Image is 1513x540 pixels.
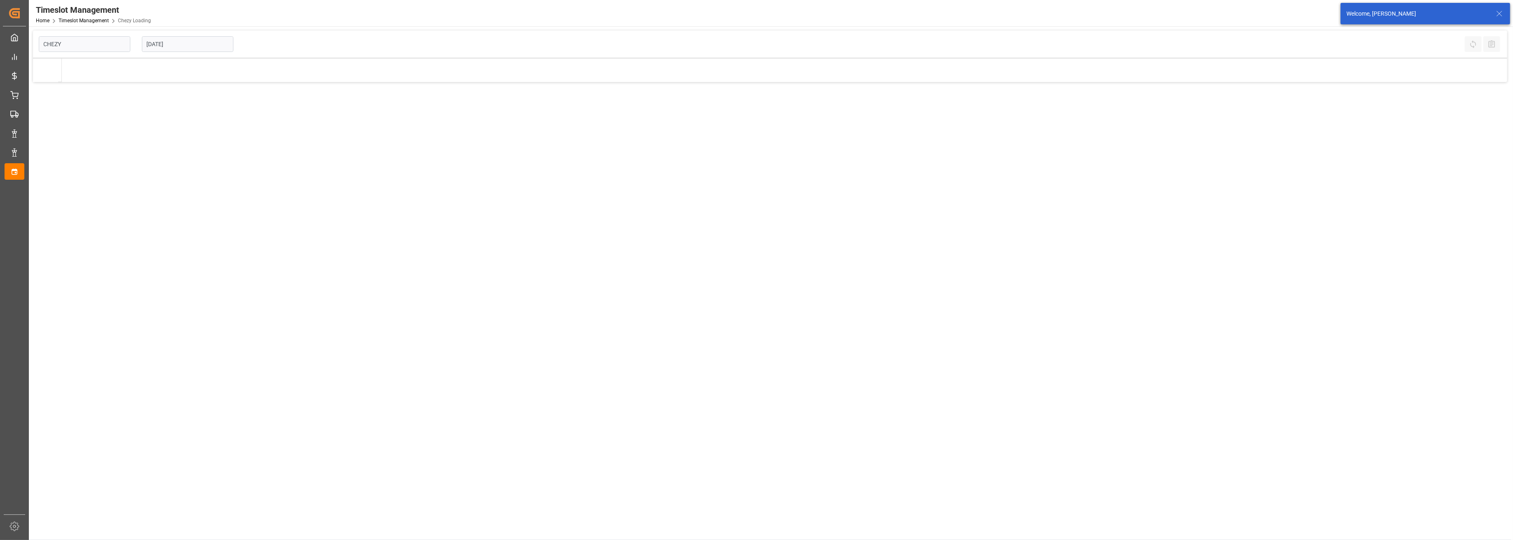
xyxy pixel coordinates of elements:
a: Home [36,18,49,23]
input: Type to search/select [39,36,130,52]
div: Timeslot Management [36,4,151,16]
input: DD-MM-YYYY [142,36,233,52]
div: Welcome, [PERSON_NAME] [1346,9,1488,18]
a: Timeslot Management [59,18,109,23]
